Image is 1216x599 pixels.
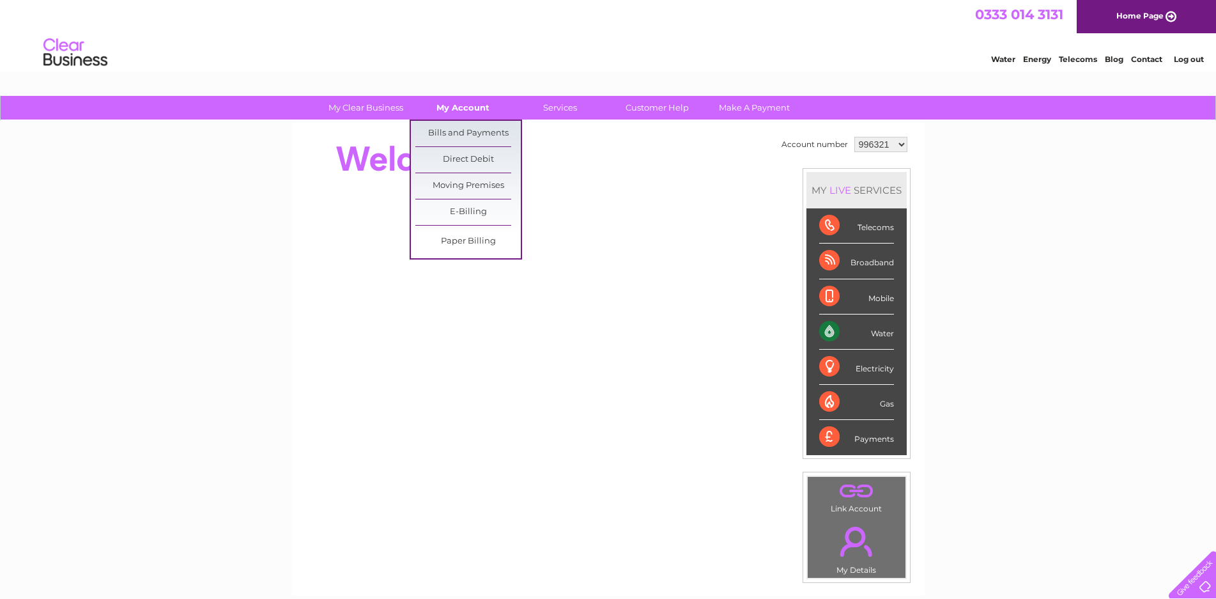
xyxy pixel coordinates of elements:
[702,96,807,120] a: Make A Payment
[819,279,894,315] div: Mobile
[975,6,1063,22] a: 0333 014 3131
[819,385,894,420] div: Gas
[507,96,613,120] a: Services
[819,208,894,244] div: Telecoms
[819,350,894,385] div: Electricity
[1174,54,1204,64] a: Log out
[1059,54,1097,64] a: Telecoms
[807,476,906,517] td: Link Account
[415,173,521,199] a: Moving Premises
[807,516,906,579] td: My Details
[415,147,521,173] a: Direct Debit
[1131,54,1162,64] a: Contact
[415,199,521,225] a: E-Billing
[778,134,851,155] td: Account number
[43,33,108,72] img: logo.png
[991,54,1015,64] a: Water
[307,7,911,62] div: Clear Business is a trading name of Verastar Limited (registered in [GEOGRAPHIC_DATA] No. 3667643...
[604,96,710,120] a: Customer Help
[811,480,902,502] a: .
[415,121,521,146] a: Bills and Payments
[819,315,894,350] div: Water
[827,184,854,196] div: LIVE
[811,519,902,564] a: .
[819,420,894,455] div: Payments
[410,96,516,120] a: My Account
[1023,54,1051,64] a: Energy
[313,96,419,120] a: My Clear Business
[1105,54,1123,64] a: Blog
[415,229,521,254] a: Paper Billing
[819,244,894,279] div: Broadband
[806,172,907,208] div: MY SERVICES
